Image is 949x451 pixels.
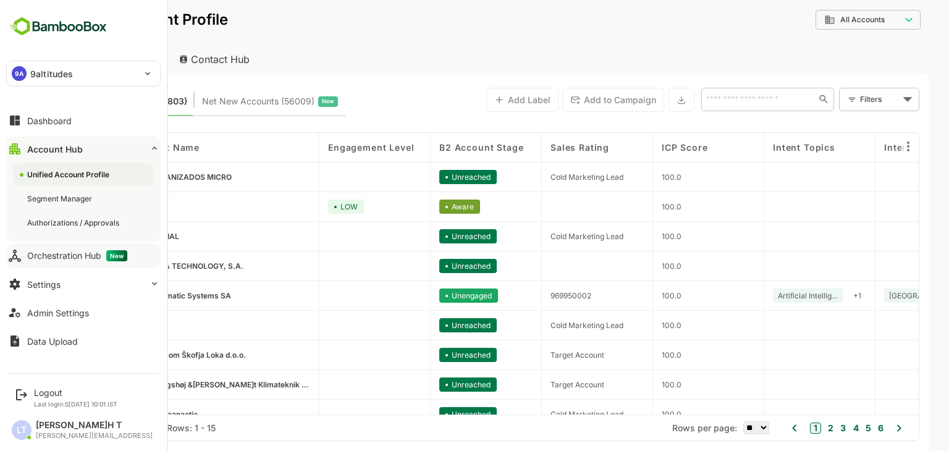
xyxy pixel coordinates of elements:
span: IFER [106,321,121,330]
span: 100.0 [618,350,638,360]
p: Last login: S[DATE] 10:01 IST [34,400,117,408]
div: Unreached [396,407,453,421]
button: Account Hub [6,137,161,161]
div: Filters [816,86,876,112]
span: udtg [106,202,122,211]
span: Net New Accounts ( 56009 ) [159,93,271,109]
button: 1 [767,423,778,434]
button: 3 [794,421,803,435]
div: Unreached [396,348,453,362]
div: 9A [12,66,27,81]
div: Unified Account Profile [27,169,112,180]
button: Orchestration HubNew [6,243,161,268]
span: Artificial Intelligence [735,291,795,300]
div: Admin Settings [27,308,89,318]
div: Filters [817,93,856,106]
span: 969950002 [507,291,548,300]
button: 6 [832,421,840,435]
button: Dashboard [6,108,161,133]
span: 100.0 [618,202,638,211]
span: Target Account [507,350,561,360]
div: [PERSON_NAME]H T [36,420,153,431]
span: ICP Score [618,142,665,153]
div: All Accounts [781,14,858,25]
span: Rows per page: [629,423,694,433]
span: New [106,250,127,261]
div: Contact Hub [126,46,217,73]
div: + 1 [805,289,823,303]
span: 100.0 [618,232,638,241]
span: Known accounts you’ve identified to target - imported from CRM, Offline upload, or promoted from ... [37,93,144,109]
div: Orchestration Hub [27,250,127,261]
div: Account Hub [20,46,121,73]
button: Data Upload [6,329,161,353]
div: 9A9altitudes [7,61,160,86]
div: Authorizations / Approvals [27,217,122,228]
button: 2 [782,421,790,435]
div: All Accounts [772,8,877,32]
span: Target Account [507,380,561,389]
span: 100.0 [618,261,638,271]
button: 5 [819,421,828,435]
div: [PERSON_NAME][EMAIL_ADDRESS] [36,432,153,440]
div: Segment Manager [27,193,95,204]
div: Newly surfaced ICP-fit accounts from Intent, Website, LinkedIn, and other engagement signals. [159,93,295,109]
span: 100.0 [618,410,638,419]
span: New [279,93,291,109]
span: 100.0 [618,291,638,300]
div: Unengaged [396,289,455,303]
span: 100.0 [618,172,638,182]
button: 4 [807,421,816,435]
span: IDONIAL [106,232,136,241]
div: LOW [285,200,321,214]
span: MECANIZADOS MICRO [106,172,188,182]
div: Aware [396,200,437,214]
span: Automatic Systems SA [106,291,188,300]
span: B2 Account Stage [396,142,480,153]
img: BambooboxFullLogoMark.5f36c76dfaba33ec1ec1367b70bb1252.svg [6,15,111,38]
span: Intent Country [841,142,910,153]
span: NEXA TECHNOLOGY, S.A. [106,261,200,271]
span: Sales Rating [507,142,566,153]
span: Cold Marketing Lead [507,321,580,330]
span: All Accounts [797,15,841,24]
div: Unreached [396,318,453,332]
button: Admin Settings [6,300,161,325]
button: Add to Campaign [519,88,621,112]
div: Settings [27,279,61,290]
span: Engagement Level [285,142,371,153]
div: Data Upload [27,336,78,347]
div: Dashboard [27,116,72,126]
p: 9altitudes [30,67,73,80]
span: 100.0 [618,380,638,389]
span: 100.0 [618,321,638,330]
span: Cold Marketing Lead [507,172,580,182]
span: Villingshøj & Messerschmidt Klimateknik ApS [106,380,267,389]
span: Belgium [846,291,922,300]
div: Unreached [396,170,453,184]
div: Total Rows: 36803 | Rows: 1 - 15 [37,423,172,433]
span: Polycom Škofja Loka d.o.o. [106,350,203,360]
div: Unreached [396,229,453,243]
div: Unreached [396,259,453,273]
span: Damiaanactie [106,410,154,419]
button: Export the selected data as CSV [625,88,651,112]
button: Add Label [443,88,515,112]
div: Account Hub [27,144,83,154]
span: Account Name [87,142,156,153]
p: Unified Account Profile [20,12,185,27]
div: Logout [34,387,117,398]
div: LT [12,420,32,440]
div: Unreached [396,377,453,392]
span: Cold Marketing Lead [507,232,580,241]
span: Cold Marketing Lead [507,410,580,419]
span: Intent Topics [730,142,792,153]
button: Settings [6,272,161,297]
